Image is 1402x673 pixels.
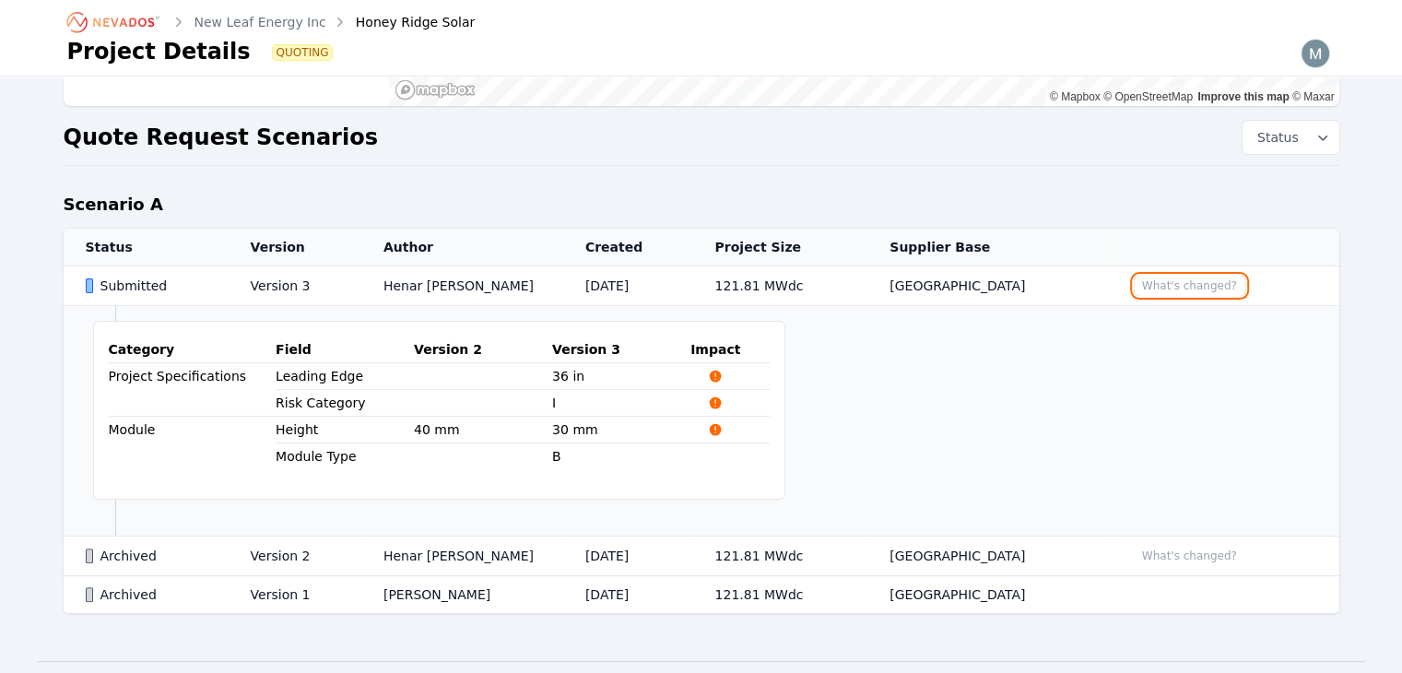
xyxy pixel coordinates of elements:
button: What's changed? [1134,276,1245,296]
td: 30 mm [552,417,690,443]
td: Module Type [276,443,414,469]
th: Status [64,229,229,266]
th: Project Size [692,229,867,266]
span: Impacts Structural Calculations [690,422,740,437]
div: Archived [86,585,219,604]
td: Version 1 [229,576,361,614]
td: [GEOGRAPHIC_DATA] [867,576,1111,614]
button: Status [1243,121,1339,154]
a: OpenStreetMap [1103,90,1193,103]
a: Improve this map [1197,90,1289,103]
th: Version 3 [552,336,690,363]
th: Field [276,336,414,363]
th: Version [229,229,361,266]
td: 121.81 MWdc [692,576,867,614]
h2: Quote Request Scenarios [64,123,378,152]
td: 121.81 MWdc [692,537,867,576]
a: Mapbox homepage [395,79,476,100]
td: Module [109,417,277,470]
h2: Scenario A [64,192,163,218]
td: [PERSON_NAME] [361,576,563,614]
button: What's changed? [1134,546,1245,566]
a: Maxar [1292,90,1335,103]
th: Supplier Base [867,229,1111,266]
td: [DATE] [563,266,693,306]
td: B [552,443,690,470]
nav: Breadcrumb [67,7,476,37]
tr: SubmittedVersion 3Henar [PERSON_NAME][DATE]121.81 MWdc[GEOGRAPHIC_DATA]What's changed? [64,266,1339,306]
td: Version 2 [229,537,361,576]
th: Impact [690,336,770,363]
a: Mapbox [1050,90,1101,103]
td: Height [276,417,414,443]
td: Version 3 [229,266,361,306]
span: Impacts Structural Calculations [690,369,740,384]
th: Version 2 [414,336,552,363]
td: I [552,390,690,417]
td: Leading Edge [276,363,414,389]
td: [DATE] [563,537,693,576]
tr: ArchivedVersion 2Henar [PERSON_NAME][DATE]121.81 MWdc[GEOGRAPHIC_DATA]What's changed? [64,537,1339,576]
span: Status [1250,128,1299,147]
div: Submitted [86,277,219,295]
td: 36 in [552,363,690,390]
div: Archived [86,547,219,565]
td: 121.81 MWdc [692,266,867,306]
td: Henar [PERSON_NAME] [361,537,563,576]
td: Project Specifications [109,363,277,417]
span: Quoting [273,45,333,60]
th: Created [563,229,693,266]
a: New Leaf Energy Inc [194,13,326,31]
th: Category [109,336,277,363]
div: Honey Ridge Solar [330,13,475,31]
td: Henar [PERSON_NAME] [361,266,563,306]
td: [DATE] [563,576,693,614]
td: [GEOGRAPHIC_DATA] [867,537,1111,576]
span: Impacts Structural Calculations [690,396,740,410]
th: Author [361,229,563,266]
td: 40 mm [414,417,552,443]
h1: Project Details [67,37,251,66]
td: Risk Category [276,390,414,416]
img: Mitchell Moczisko [1301,39,1330,68]
tr: ArchivedVersion 1[PERSON_NAME][DATE]121.81 MWdc[GEOGRAPHIC_DATA] [64,576,1339,614]
td: [GEOGRAPHIC_DATA] [867,266,1111,306]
